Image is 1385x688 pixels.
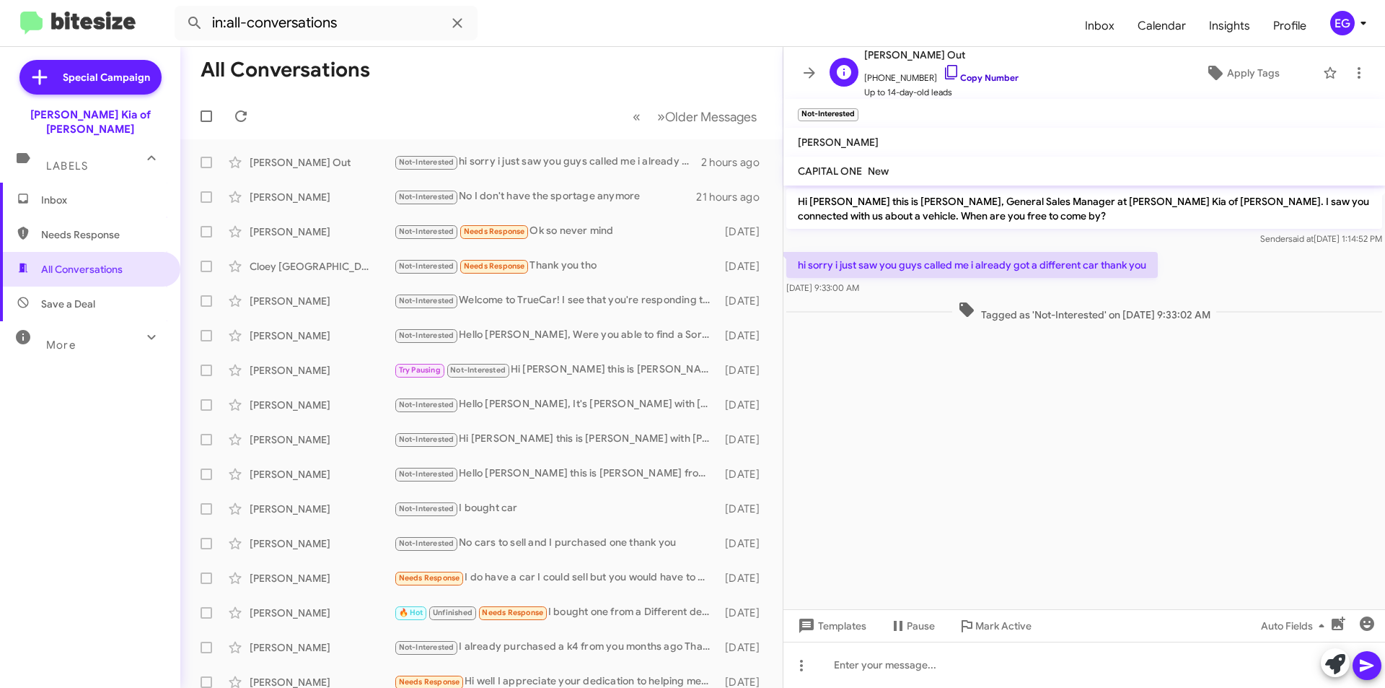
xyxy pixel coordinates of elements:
[864,85,1019,100] span: Up to 14-day-old leads
[718,363,771,378] div: [DATE]
[1262,5,1318,47] a: Profile
[1318,11,1369,35] button: EG
[624,102,649,131] button: Previous
[657,108,665,126] span: »
[878,613,946,639] button: Pause
[41,262,123,276] span: All Conversations
[665,109,757,125] span: Older Messages
[399,227,454,236] span: Not-Interested
[63,70,150,84] span: Special Campaign
[394,535,718,552] div: No cars to sell and I purchased one thank you
[868,165,889,178] span: New
[250,606,394,620] div: [PERSON_NAME]
[786,282,859,293] span: [DATE] 9:33:00 AM
[701,155,771,170] div: 2 hours ago
[399,573,460,583] span: Needs Response
[394,604,718,621] div: I bought one from a Different dealer
[1073,5,1126,47] a: Inbox
[399,400,454,409] span: Not-Interested
[1168,60,1316,86] button: Apply Tags
[946,613,1043,639] button: Mark Active
[718,328,771,343] div: [DATE]
[864,46,1019,64] span: [PERSON_NAME] Out
[399,608,423,617] span: 🔥 Hot
[250,328,394,343] div: [PERSON_NAME]
[1330,11,1355,35] div: EG
[41,227,164,242] span: Needs Response
[718,640,771,655] div: [DATE]
[19,60,162,95] a: Special Campaign
[718,467,771,482] div: [DATE]
[718,259,771,274] div: [DATE]
[1197,5,1262,47] a: Insights
[482,608,543,617] span: Needs Response
[394,639,718,656] div: I already purchased a k4 from you months ago Thank you
[718,536,771,551] div: [DATE]
[798,165,862,178] span: CAPITAL ONE
[1227,60,1280,86] span: Apply Tags
[795,613,866,639] span: Templates
[394,431,718,448] div: Hi [PERSON_NAME] this is [PERSON_NAME] with [PERSON_NAME] of [PERSON_NAME]. Thanks for being our ...
[394,154,701,170] div: hi sorry i just saw you guys called me i already got a different car thank you
[399,261,454,271] span: Not-Interested
[394,258,718,274] div: Thank you tho
[718,502,771,516] div: [DATE]
[394,188,696,205] div: No I don't have the sportage anymore
[250,502,394,516] div: [PERSON_NAME]
[175,6,478,40] input: Search
[399,296,454,305] span: Not-Interested
[464,261,525,271] span: Needs Response
[250,155,394,170] div: [PERSON_NAME] Out
[718,571,771,585] div: [DATE]
[864,64,1019,85] span: [PHONE_NUMBER]
[450,365,506,375] span: Not-Interested
[943,72,1019,83] a: Copy Number
[783,613,878,639] button: Templates
[250,190,394,204] div: [PERSON_NAME]
[798,108,858,121] small: Not-Interested
[696,190,771,204] div: 21 hours ago
[718,398,771,412] div: [DATE]
[394,362,718,378] div: Hi [PERSON_NAME] this is [PERSON_NAME] with [PERSON_NAME] of [PERSON_NAME]. Thanks for being our ...
[250,225,394,239] div: [PERSON_NAME]
[399,677,460,687] span: Needs Response
[394,466,718,482] div: Hello [PERSON_NAME] this is [PERSON_NAME] from [PERSON_NAME] Kia of [PERSON_NAME]. We are activel...
[399,504,454,513] span: Not-Interested
[250,467,394,482] div: [PERSON_NAME]
[250,294,394,308] div: [PERSON_NAME]
[394,500,718,517] div: I bought car
[625,102,765,131] nav: Page navigation example
[399,435,454,444] span: Not-Interested
[786,188,1382,229] p: Hi [PERSON_NAME] this is [PERSON_NAME], General Sales Manager at [PERSON_NAME] Kia of [PERSON_NAM...
[394,223,718,240] div: Ok so never mind
[399,539,454,548] span: Not-Interested
[633,108,641,126] span: «
[394,396,718,413] div: Hello [PERSON_NAME], It's [PERSON_NAME] with [PERSON_NAME] of [PERSON_NAME]. Were you able to fin...
[952,301,1216,322] span: Tagged as 'Not-Interested' on [DATE] 9:33:02 AM
[718,225,771,239] div: [DATE]
[464,227,525,236] span: Needs Response
[648,102,765,131] button: Next
[250,398,394,412] div: [PERSON_NAME]
[46,160,88,173] span: Labels
[907,613,935,639] span: Pause
[786,252,1158,278] p: hi sorry i just saw you guys called me i already got a different car thank you
[399,331,454,340] span: Not-Interested
[975,613,1032,639] span: Mark Active
[1126,5,1197,47] a: Calendar
[1249,613,1342,639] button: Auto Fields
[1288,233,1314,244] span: said at
[394,327,718,344] div: Hello [PERSON_NAME], Were you able to find a Sorento that fit your needs?
[399,157,454,167] span: Not-Interested
[718,294,771,308] div: [DATE]
[250,640,394,655] div: [PERSON_NAME]
[1261,613,1330,639] span: Auto Fields
[718,606,771,620] div: [DATE]
[201,58,370,82] h1: All Conversations
[394,570,718,586] div: I do have a car I could sell but you would have to be okay with taking a loss as I owe $7800 and ...
[1260,233,1382,244] span: Sender [DATE] 1:14:52 PM
[250,259,394,274] div: Cloey [GEOGRAPHIC_DATA]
